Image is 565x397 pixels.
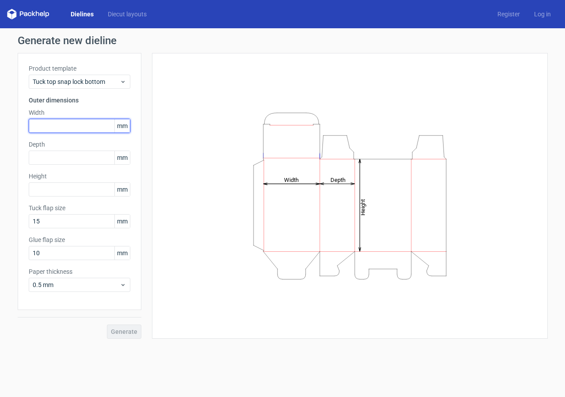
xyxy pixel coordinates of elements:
[284,176,298,183] tspan: Width
[29,96,130,105] h3: Outer dimensions
[29,64,130,73] label: Product template
[64,10,101,19] a: Dielines
[29,235,130,244] label: Glue flap size
[114,215,130,228] span: mm
[114,183,130,196] span: mm
[527,10,558,19] a: Log in
[114,246,130,260] span: mm
[33,280,120,289] span: 0.5 mm
[101,10,154,19] a: Diecut layouts
[29,204,130,212] label: Tuck flap size
[18,35,548,46] h1: Generate new dieline
[29,267,130,276] label: Paper thickness
[330,176,345,183] tspan: Depth
[29,140,130,149] label: Depth
[29,108,130,117] label: Width
[114,151,130,164] span: mm
[29,172,130,181] label: Height
[360,199,366,215] tspan: Height
[114,119,130,132] span: mm
[490,10,527,19] a: Register
[33,77,120,86] span: Tuck top snap lock bottom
